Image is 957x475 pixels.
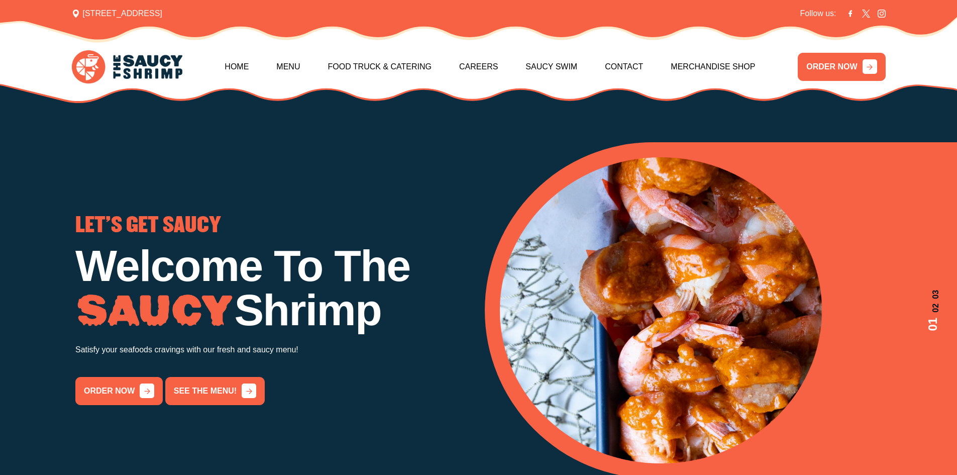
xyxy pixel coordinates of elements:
span: [STREET_ADDRESS] [72,8,162,20]
a: Merchandise Shop [671,45,755,88]
span: Follow us: [800,8,836,20]
a: Careers [459,45,498,88]
a: Food Truck & Catering [328,45,432,88]
a: ORDER NOW [798,53,885,81]
a: Menu [276,45,300,88]
img: Banner Image [500,157,822,463]
a: Saucy Swim [525,45,577,88]
img: Image [75,295,234,327]
span: 03 [924,290,942,299]
span: LET'S GET SAUCY [75,216,221,236]
span: 02 [924,304,942,313]
div: 1 / 3 [75,216,473,405]
div: 1 / 3 [500,157,942,463]
a: order now [75,377,163,405]
p: Satisfy your seafoods cravings with our fresh and saucy menu! [75,343,473,357]
h1: Welcome To The Shrimp [75,244,473,332]
span: 01 [924,318,942,331]
a: Contact [605,45,643,88]
a: Home [225,45,249,88]
a: See the menu! [165,377,265,405]
img: logo [72,50,182,84]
